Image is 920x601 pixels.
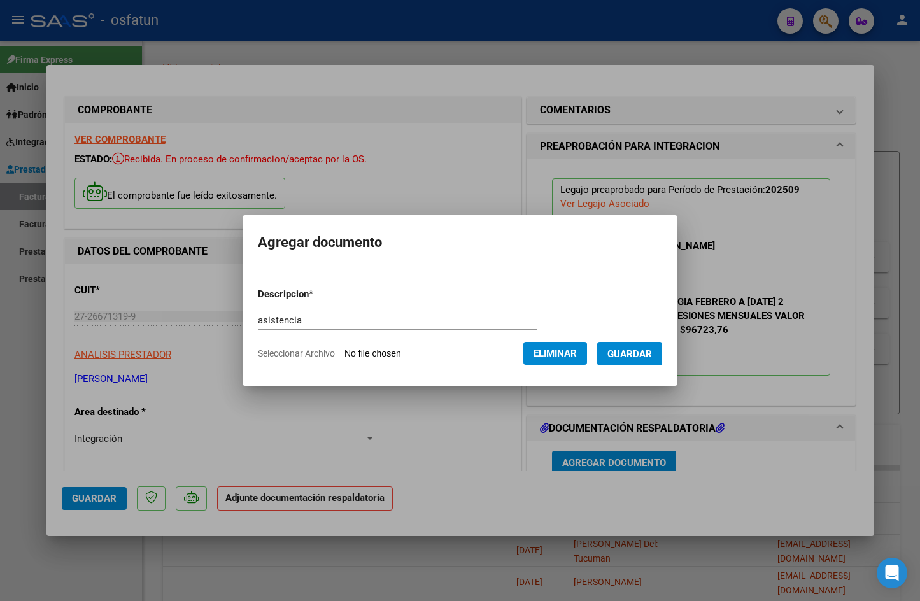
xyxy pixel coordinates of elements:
h2: Agregar documento [258,230,662,255]
span: Guardar [607,348,652,360]
span: Seleccionar Archivo [258,348,335,358]
div: Open Intercom Messenger [877,558,907,588]
span: Eliminar [534,348,577,359]
button: Guardar [597,342,662,365]
button: Eliminar [523,342,587,365]
p: Descripcion [258,287,379,302]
